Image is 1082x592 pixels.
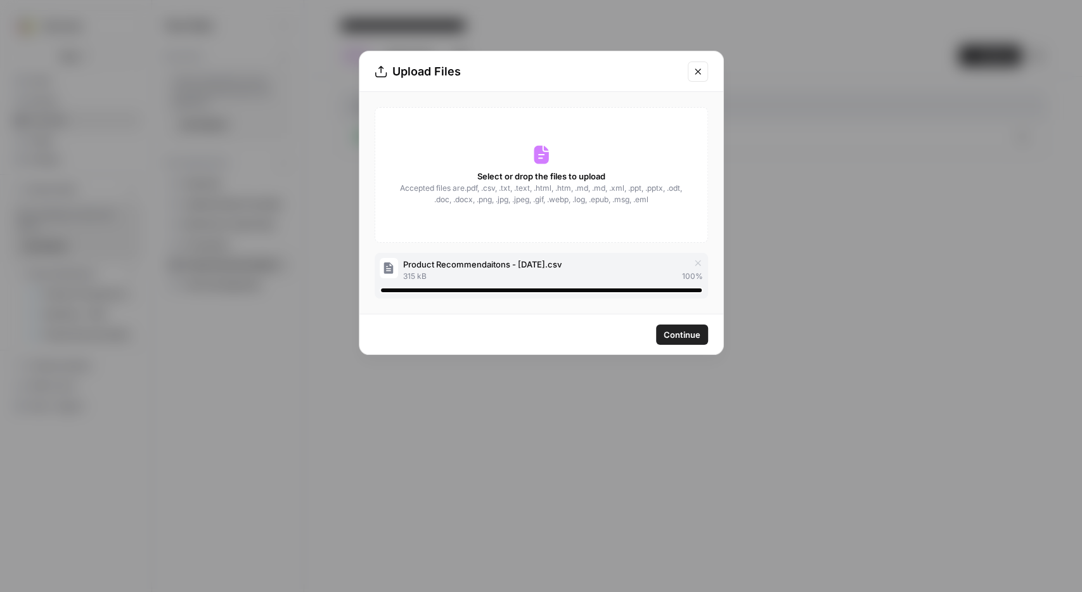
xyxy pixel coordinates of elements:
[403,258,562,271] span: Product Recommendaitons - [DATE].csv
[399,183,683,205] span: Accepted files are .pdf, .csv, .txt, .text, .html, .htm, .md, .md, .xml, .ppt, .pptx, .odt, .doc,...
[682,271,703,282] span: 100 %
[375,63,680,80] div: Upload Files
[664,328,700,341] span: Continue
[403,271,427,282] span: 315 kB
[656,325,708,345] button: Continue
[477,170,605,183] span: Select or drop the files to upload
[688,61,708,82] button: Close modal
